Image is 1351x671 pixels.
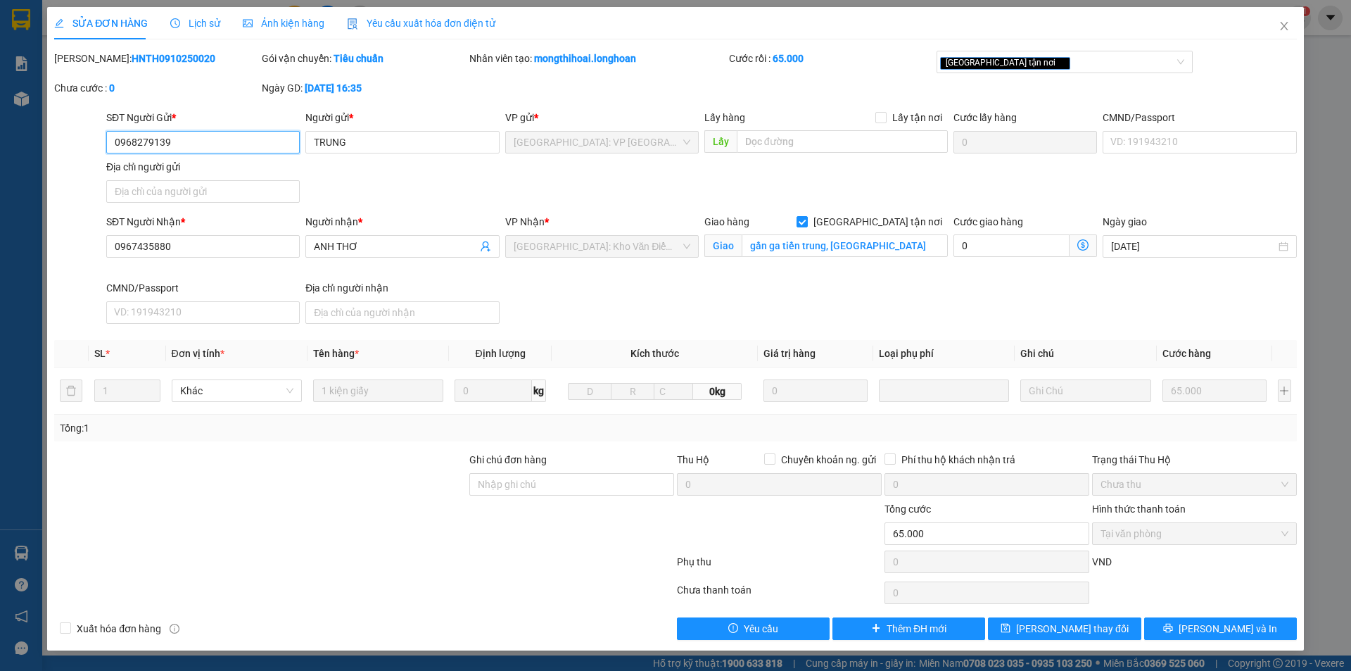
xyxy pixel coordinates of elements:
span: Chưa thu [1101,474,1288,495]
input: Địa chỉ của người nhận [305,301,499,324]
button: plus [1278,380,1291,402]
span: Tên hàng [313,348,359,359]
label: Ghi chú đơn hàng [469,454,547,465]
th: Loại phụ phí [873,340,1015,368]
b: Tiêu chuẩn [334,53,383,64]
span: edit [54,18,64,28]
span: info-circle [170,624,179,634]
b: 0 [109,82,115,94]
input: Ghi Chú [1020,380,1150,402]
span: close [1058,59,1065,66]
b: 65.000 [773,53,804,64]
span: Lịch sử [170,18,220,29]
label: Ngày giao [1103,216,1147,227]
div: CMND/Passport [1103,110,1296,125]
span: Lấy tận nơi [887,110,948,125]
input: Giao tận nơi [742,234,948,257]
div: Gói vận chuyển: [262,51,467,66]
span: Lấy [704,130,737,153]
strong: (Công Ty TNHH Chuyển Phát Nhanh Bảo An - MST: 0109597835) [28,57,238,80]
div: SĐT Người Gửi [106,110,300,125]
div: Địa chỉ người gửi [106,159,300,175]
b: HNTH0910250020 [132,53,215,64]
span: Giao hàng [704,216,749,227]
div: Người nhận [305,214,499,230]
button: exclamation-circleYêu cầu [677,617,830,640]
div: SĐT Người Nhận [106,214,300,230]
span: [PHONE_NUMBER] - [DOMAIN_NAME] [33,84,235,137]
div: VP gửi [505,110,699,125]
span: dollar-circle [1077,239,1089,251]
div: Người gửi [305,110,499,125]
span: Yêu cầu [744,621,778,636]
img: icon [347,18,358,30]
div: Ngày GD: [262,80,467,96]
span: Tại văn phòng [1101,523,1288,544]
span: VND [1092,556,1112,567]
div: Cước rồi : [729,51,934,66]
span: VP Nhận [505,216,545,227]
div: Địa chỉ người nhận [305,280,499,296]
span: Kích thước [630,348,679,359]
button: plusThêm ĐH mới [832,617,985,640]
strong: BIÊN NHẬN VẬN CHUYỂN BẢO AN EXPRESS [31,20,235,53]
input: Ngày giao [1111,239,1275,254]
span: Giá trị hàng [763,348,816,359]
span: kg [532,380,546,402]
div: CMND/Passport [106,280,300,296]
span: Thêm ĐH mới [887,621,946,636]
input: R [611,383,654,400]
span: picture [243,18,253,28]
div: Chưa cước : [54,80,259,96]
th: Ghi chú [1015,340,1156,368]
div: Trạng thái Thu Hộ [1092,452,1297,468]
div: [PERSON_NAME]: [54,51,259,66]
button: Close [1264,7,1304,46]
button: delete [60,380,82,402]
label: Cước giao hàng [953,216,1023,227]
input: 0 [763,380,868,402]
input: Ghi chú đơn hàng [469,473,674,496]
span: Lấy hàng [704,112,745,123]
label: Hình thức thanh toán [1092,503,1186,515]
span: user-add [480,241,491,252]
input: Cước lấy hàng [953,131,1097,153]
b: mongthihoai.longhoan [534,53,636,64]
input: Cước giao hàng [953,234,1070,257]
span: printer [1163,623,1173,634]
button: printer[PERSON_NAME] và In [1144,617,1297,640]
div: Tổng: 1 [60,420,521,436]
input: 0 [1162,380,1267,402]
span: close [1279,20,1290,32]
div: Phụ thu [675,554,883,579]
span: save [1001,623,1010,634]
span: SL [94,348,106,359]
input: C [654,383,693,400]
span: Hà Nội: VP Tây Hồ [514,132,690,153]
input: Địa chỉ của người gửi [106,180,300,203]
input: Dọc đường [737,130,948,153]
span: Cước hàng [1162,348,1211,359]
span: Ảnh kiện hàng [243,18,324,29]
span: [GEOGRAPHIC_DATA] tận nơi [808,214,948,230]
span: [PERSON_NAME] thay đổi [1016,621,1129,636]
span: [GEOGRAPHIC_DATA] tận nơi [940,57,1070,70]
input: VD: Bàn, Ghế [313,380,443,402]
span: clock-circle [170,18,180,28]
b: [DATE] 16:35 [305,82,362,94]
button: save[PERSON_NAME] thay đổi [988,617,1141,640]
span: Định lượng [475,348,525,359]
div: Nhân viên tạo: [469,51,726,66]
label: Cước lấy hàng [953,112,1017,123]
span: [PERSON_NAME] và In [1179,621,1277,636]
span: Phí thu hộ khách nhận trả [896,452,1021,468]
div: Chưa thanh toán [675,582,883,607]
span: 0kg [693,383,741,400]
input: D [568,383,611,400]
span: SỬA ĐƠN HÀNG [54,18,148,29]
span: plus [871,623,881,634]
span: Tổng cước [884,503,931,515]
span: Xuất hóa đơn hàng [71,621,167,636]
span: Đơn vị tính [172,348,224,359]
span: Yêu cầu xuất hóa đơn điện tử [347,18,495,29]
